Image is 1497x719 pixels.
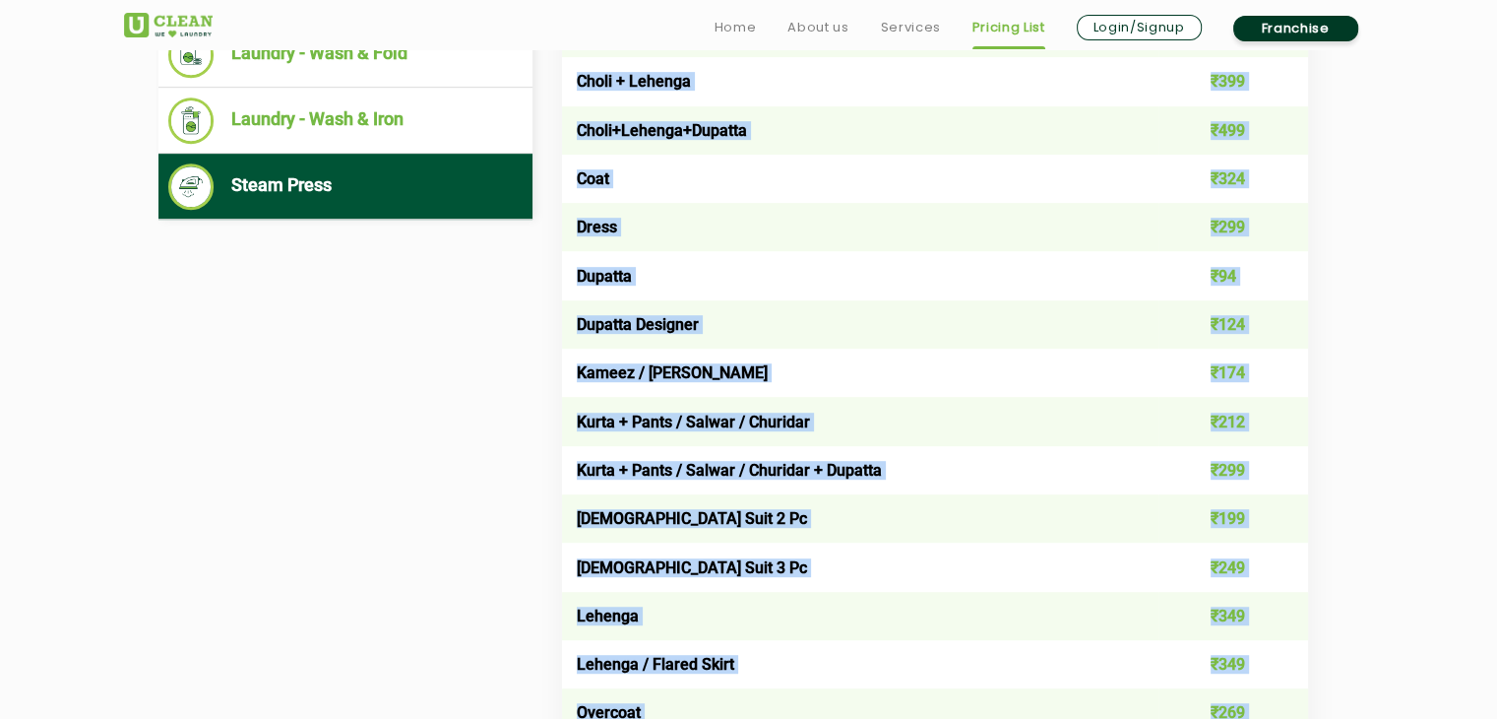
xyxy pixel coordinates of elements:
td: ₹212 [1158,397,1308,445]
li: Laundry - Wash & Fold [168,32,523,78]
img: Laundry - Wash & Fold [168,32,215,78]
a: Pricing List [972,16,1045,39]
td: ₹199 [1158,494,1308,543]
a: Services [880,16,940,39]
img: Steam Press [168,163,215,210]
td: Choli + Lehenga [562,57,1159,105]
td: ₹299 [1158,203,1308,251]
a: Franchise [1233,16,1358,41]
td: Dress [562,203,1159,251]
a: Home [715,16,757,39]
td: ₹94 [1158,251,1308,299]
td: Lehenga / Flared Skirt [562,640,1159,688]
td: ₹499 [1158,106,1308,155]
td: Coat [562,155,1159,203]
td: Dupatta [562,251,1159,299]
a: Login/Signup [1077,15,1202,40]
td: ₹324 [1158,155,1308,203]
td: Kameez / [PERSON_NAME] [562,349,1159,397]
li: Steam Press [168,163,523,210]
a: About us [787,16,848,39]
td: ₹349 [1158,592,1308,640]
td: ₹299 [1158,446,1308,494]
td: Kurta + Pants / Salwar / Churidar [562,397,1159,445]
td: [DEMOGRAPHIC_DATA] Suit 3 Pc [562,543,1159,591]
td: Kurta + Pants / Salwar / Churidar + Dupatta [562,446,1159,494]
img: Laundry - Wash & Iron [168,98,215,144]
td: ₹249 [1158,543,1308,591]
td: Lehenga [562,592,1159,640]
td: ₹174 [1158,349,1308,397]
td: Dupatta Designer [562,300,1159,349]
td: Choli+Lehenga+Dupatta [562,106,1159,155]
li: Laundry - Wash & Iron [168,98,523,144]
img: UClean Laundry and Dry Cleaning [124,13,213,37]
td: ₹124 [1158,300,1308,349]
td: [DEMOGRAPHIC_DATA] Suit 2 Pc [562,494,1159,543]
td: ₹399 [1158,57,1308,105]
td: ₹349 [1158,640,1308,688]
